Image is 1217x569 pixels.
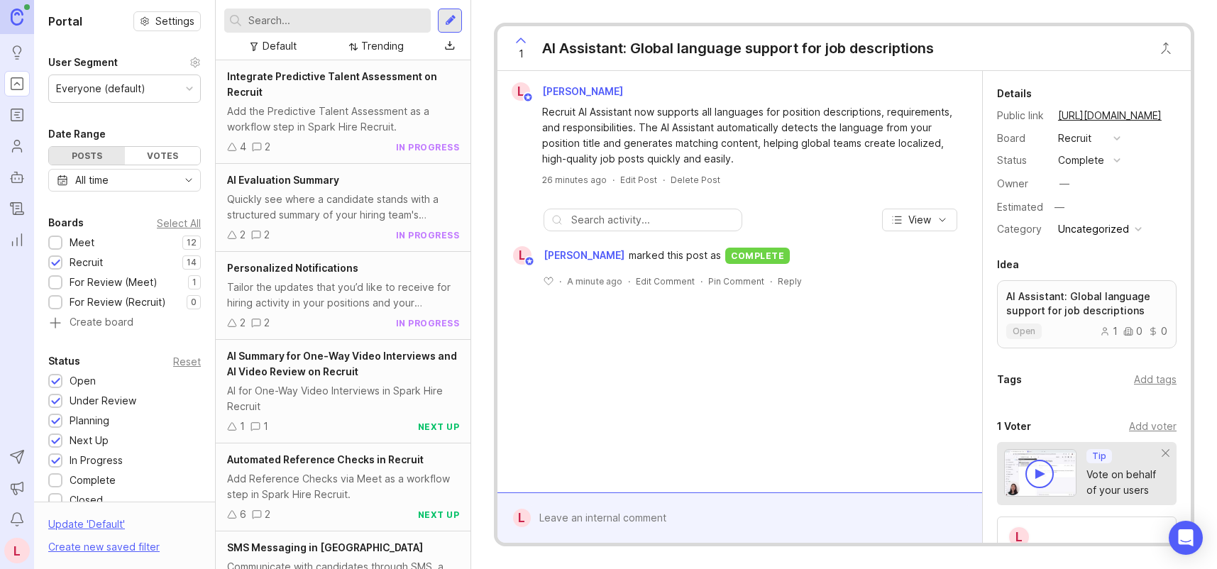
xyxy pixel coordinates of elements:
div: Category [997,221,1047,237]
a: AI Evaluation SummaryQuickly see where a candidate stands with a structured summary of your hirin... [216,164,470,252]
div: Open [70,373,96,389]
p: 0 [191,297,197,308]
p: 1 [192,277,197,288]
div: In Progress [70,453,123,468]
div: Edit Post [620,174,657,186]
div: Posts [49,147,125,165]
div: · [770,275,772,287]
span: Settings [155,14,194,28]
a: AI Assistant: Global language support for job descriptionsopen100 [997,280,1177,348]
div: Meet [70,235,94,250]
span: Personalized Notifications [227,262,358,274]
button: Close button [1152,34,1180,62]
div: in progress [396,229,460,241]
span: AI Evaluation Summary [227,174,339,186]
div: Vote on behalf of your users [1086,467,1162,498]
button: View [882,209,957,231]
div: Trending [361,38,404,54]
div: Date Range [48,126,106,143]
div: 0 [1123,326,1142,336]
p: 14 [187,257,197,268]
span: [PERSON_NAME] [542,85,623,97]
div: Add voter [1129,419,1177,434]
div: Planning [70,413,109,429]
div: Under Review [70,393,136,409]
div: Everyone (default) [56,81,145,96]
div: 2 [264,315,270,331]
div: Add the Predictive Talent Assessment as a workflow step in Spark Hire Recruit. [227,104,459,135]
span: View [908,213,931,227]
button: Notifications [4,507,30,532]
div: User Segment [48,54,118,71]
div: L [1008,526,1030,548]
input: Search activity... [571,212,734,228]
a: Reporting [4,227,30,253]
div: 6 [240,507,246,522]
div: 0 [1148,326,1167,336]
div: Update ' Default ' [48,516,125,539]
div: Status [997,153,1047,168]
div: Idea [997,256,1019,273]
div: complete [725,248,790,264]
div: Select All [157,219,201,227]
div: — [1059,176,1069,192]
div: Status [48,353,80,370]
div: 1 Voter [997,418,1031,435]
span: AI Summary for One-Way Video Interviews and AI Video Review on Recruit [227,350,457,377]
div: L [513,509,531,527]
img: member badge [523,92,534,103]
span: marked this post as [629,248,721,263]
a: Portal [4,71,30,96]
div: Recruit AI Assistant now supports all languages for position descriptions, requirements, and resp... [542,104,954,167]
div: · [612,174,615,186]
div: Votes [125,147,201,165]
div: 2 [240,315,246,331]
span: A minute ago [567,275,622,287]
p: AI Assistant: Global language support for job descriptions [1006,289,1167,318]
div: 2 [264,227,270,243]
div: 4 [240,139,246,155]
a: Users [4,133,30,159]
div: · [559,275,561,287]
div: All time [75,172,109,188]
a: Autopilot [4,165,30,190]
div: L [513,246,532,265]
div: · [663,174,665,186]
div: — [1050,198,1069,216]
div: Board [997,131,1047,146]
span: SMS Messaging in [GEOGRAPHIC_DATA] [227,541,423,553]
div: For Review (Recruit) [70,294,166,310]
img: Canny Home [11,9,23,25]
div: · [700,275,703,287]
span: open [1013,326,1035,337]
div: Details [997,85,1032,102]
div: For Review (Meet) [70,275,158,290]
a: [URL][DOMAIN_NAME] [1054,106,1166,125]
div: 2 [265,139,270,155]
a: Integrate Predictive Talent Assessment on RecruitAdd the Predictive Talent Assessment as a workfl... [216,60,470,164]
div: Reset [173,358,201,365]
img: video-thumbnail-vote-d41b83416815613422e2ca741bf692cc.jpg [1004,449,1076,497]
button: Send to Autopilot [4,444,30,470]
img: member badge [524,256,535,267]
div: Recruit [1058,131,1091,146]
div: Create new saved filter [48,539,160,555]
div: 1 [263,419,268,434]
a: Create board [48,317,201,330]
a: Changelog [4,196,30,221]
a: Roadmaps [4,102,30,128]
div: Open Intercom Messenger [1169,521,1203,555]
div: Closed [70,492,103,508]
div: Uncategorized [1058,221,1129,237]
a: AI Summary for One-Way Video Interviews and AI Video Review on RecruitAI for One-Way Video Interv... [216,340,470,443]
div: Recruit [70,255,103,270]
a: L[PERSON_NAME] [505,246,629,265]
div: Reply [778,275,802,287]
div: Next Up [70,433,109,448]
div: AI Assistant: Global language support for job descriptions [542,38,934,58]
div: Owner [997,176,1047,192]
div: L [4,538,30,563]
div: 2 [265,507,270,522]
span: Automated Reference Checks in Recruit [227,453,424,465]
a: 26 minutes ago [542,174,607,186]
